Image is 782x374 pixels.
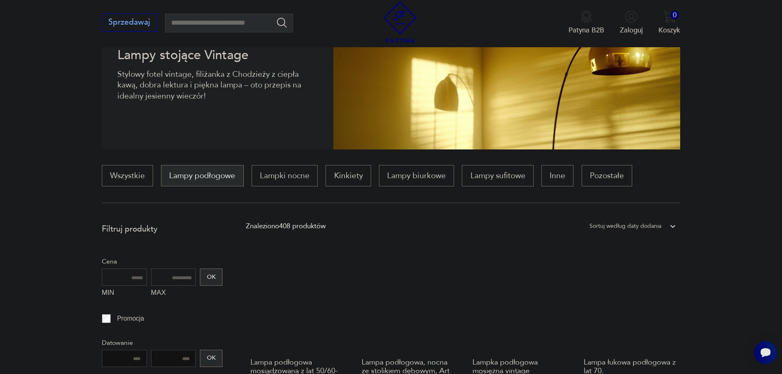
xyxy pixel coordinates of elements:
button: Sprzedawaj [102,14,157,32]
div: Sortuj według daty dodania [589,221,661,232]
a: Lampy sufitowe [462,165,533,186]
a: Lampki nocne [252,165,318,186]
label: MAX [151,286,196,301]
div: 0 [670,11,679,19]
button: 0Koszyk [658,10,680,35]
a: Inne [541,165,573,186]
p: Datowanie [102,337,222,348]
button: Szukaj [276,16,288,28]
p: Patyna B2B [569,25,604,35]
p: Filtruj produkty [102,224,222,234]
button: Zaloguj [620,10,643,35]
label: MIN [102,286,147,301]
p: Cena [102,256,222,267]
a: Wszystkie [102,165,153,186]
p: Zaloguj [620,25,643,35]
img: Patyna - sklep z meblami i dekoracjami vintage [379,1,421,43]
button: OK [200,268,222,286]
p: Koszyk [658,25,680,35]
a: Kinkiety [326,165,371,186]
p: Stylowy fotel vintage, filiżanka z Chodzieży z ciepła kawą, dobra lektura i piękna lampa – oto pr... [117,69,317,101]
h1: Lampy stojące Vintage [117,49,317,61]
a: Ikona medaluPatyna B2B [569,10,604,35]
img: Ikonka użytkownika [625,10,638,23]
div: Znaleziono 408 produktów [246,221,326,232]
button: OK [200,350,222,367]
a: Lampy podłogowe [161,165,243,186]
a: Pozostałe [582,165,632,186]
iframe: Smartsupp widget button [754,341,777,364]
img: Ikona koszyka [663,10,676,23]
p: Promocja [117,313,144,324]
a: Sprzedawaj [102,20,157,26]
img: 10e6338538aad63f941a4120ddb6aaec.jpg [333,2,681,149]
a: Lampy biurkowe [379,165,454,186]
img: Ikona medalu [580,10,593,23]
button: Patyna B2B [569,10,604,35]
